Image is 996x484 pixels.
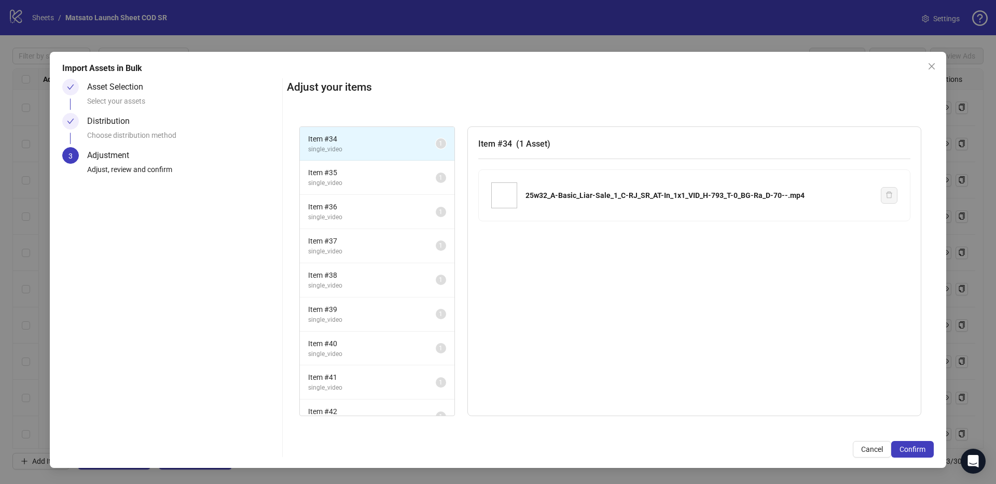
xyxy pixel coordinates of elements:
[439,208,442,216] span: 1
[439,413,442,420] span: 1
[516,139,550,149] span: ( 1 Asset )
[961,449,986,474] div: Open Intercom Messenger
[439,140,442,147] span: 1
[436,207,446,217] sup: 1
[308,167,436,178] span: Item # 35
[62,62,934,75] div: Import Assets in Bulk
[308,281,436,291] span: single_video
[491,182,517,208] img: 25w32_A-Basic_Liar-Sale_1_C-RJ_SR_AT-In_1x1_VID_H-793_T-0_BG-Ra_D-70--.mp4
[439,345,442,352] span: 1
[308,235,436,247] span: Item # 37
[87,130,278,147] div: Choose distribution method
[436,411,446,422] sup: 1
[308,247,436,257] span: single_video
[900,445,925,453] span: Confirm
[308,212,436,222] span: single_video
[923,58,940,75] button: Close
[87,79,151,95] div: Asset Selection
[439,242,442,249] span: 1
[308,406,436,417] span: Item # 42
[478,137,910,150] h3: Item # 34
[928,62,936,70] span: close
[287,79,934,96] h2: Adjust your items
[308,269,436,281] span: Item # 38
[308,201,436,212] span: Item # 36
[308,338,436,349] span: Item # 40
[67,83,74,91] span: check
[439,379,442,386] span: 1
[308,383,436,393] span: single_video
[87,164,278,181] div: Adjust, review and confirm
[891,441,934,458] button: Confirm
[436,309,446,319] sup: 1
[308,304,436,315] span: Item # 39
[525,190,873,201] div: 25w32_A-Basic_Liar-Sale_1_C-RJ_SR_AT-In_1x1_VID_H-793_T-0_BG-Ra_D-70--.mp4
[439,276,442,283] span: 1
[308,178,436,188] span: single_video
[861,445,883,453] span: Cancel
[439,310,442,318] span: 1
[308,372,436,383] span: Item # 41
[67,118,74,125] span: check
[439,174,442,181] span: 1
[308,133,436,145] span: Item # 34
[436,343,446,353] sup: 1
[308,349,436,359] span: single_video
[436,275,446,285] sup: 1
[436,377,446,388] sup: 1
[87,113,138,130] div: Distribution
[436,240,446,251] sup: 1
[853,441,891,458] button: Cancel
[308,315,436,325] span: single_video
[308,145,436,154] span: single_video
[87,95,278,113] div: Select your assets
[68,152,73,160] span: 3
[87,147,137,164] div: Adjustment
[436,138,446,149] sup: 1
[436,173,446,183] sup: 1
[881,187,897,204] button: Delete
